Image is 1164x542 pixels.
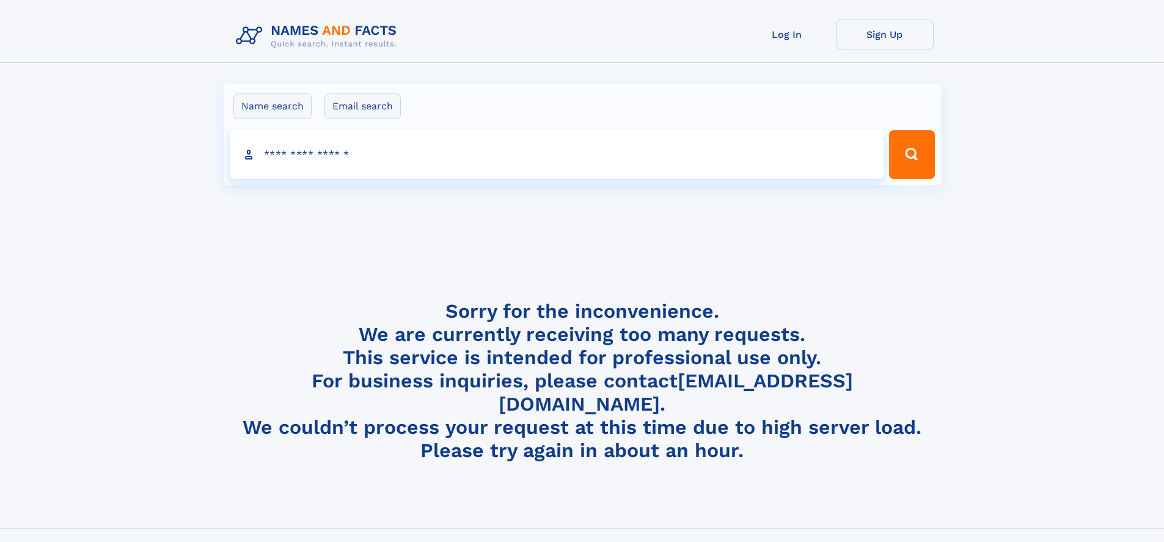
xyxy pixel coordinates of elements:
[230,130,884,179] input: search input
[889,130,934,179] button: Search Button
[836,20,934,49] a: Sign Up
[233,93,312,119] label: Name search
[499,369,853,416] a: [EMAIL_ADDRESS][DOMAIN_NAME]
[231,20,407,53] img: Logo Names and Facts
[231,299,934,463] h4: Sorry for the inconvenience. We are currently receiving too many requests. This service is intend...
[324,93,401,119] label: Email search
[738,20,836,49] a: Log In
